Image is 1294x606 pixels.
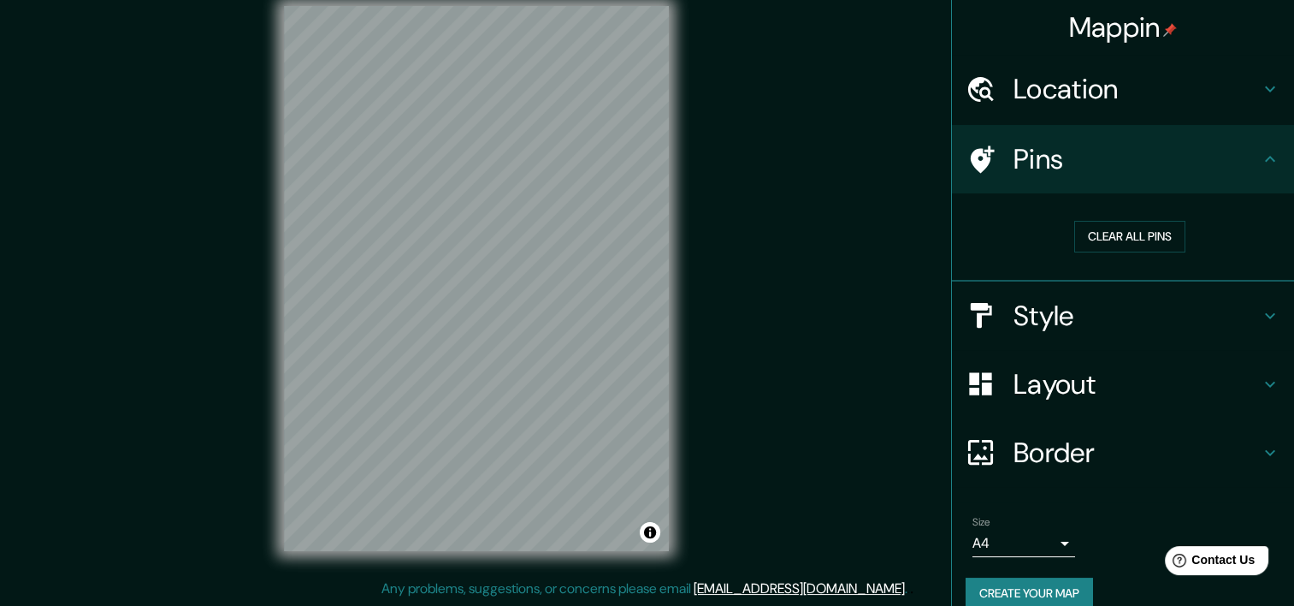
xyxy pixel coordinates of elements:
div: Border [952,419,1294,487]
label: Size [972,514,990,529]
div: Layout [952,350,1294,419]
h4: Layout [1013,367,1260,401]
h4: Border [1013,436,1260,470]
iframe: Help widget launcher [1142,539,1275,587]
h4: Location [1013,72,1260,106]
div: Pins [952,125,1294,193]
h4: Mappin [1069,10,1178,45]
img: pin-icon.png [1163,23,1177,37]
div: Location [952,55,1294,123]
h4: Pins [1013,142,1260,176]
div: . [907,579,910,599]
div: Style [952,282,1294,350]
canvas: Map [284,6,669,551]
div: . [910,579,913,599]
p: Any problems, suggestions, or concerns please email . [381,579,907,599]
button: Clear all pins [1074,221,1185,253]
button: Toggle attribution [640,522,660,543]
div: A4 [972,530,1075,557]
h4: Style [1013,299,1260,333]
a: [EMAIL_ADDRESS][DOMAIN_NAME] [694,579,905,597]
